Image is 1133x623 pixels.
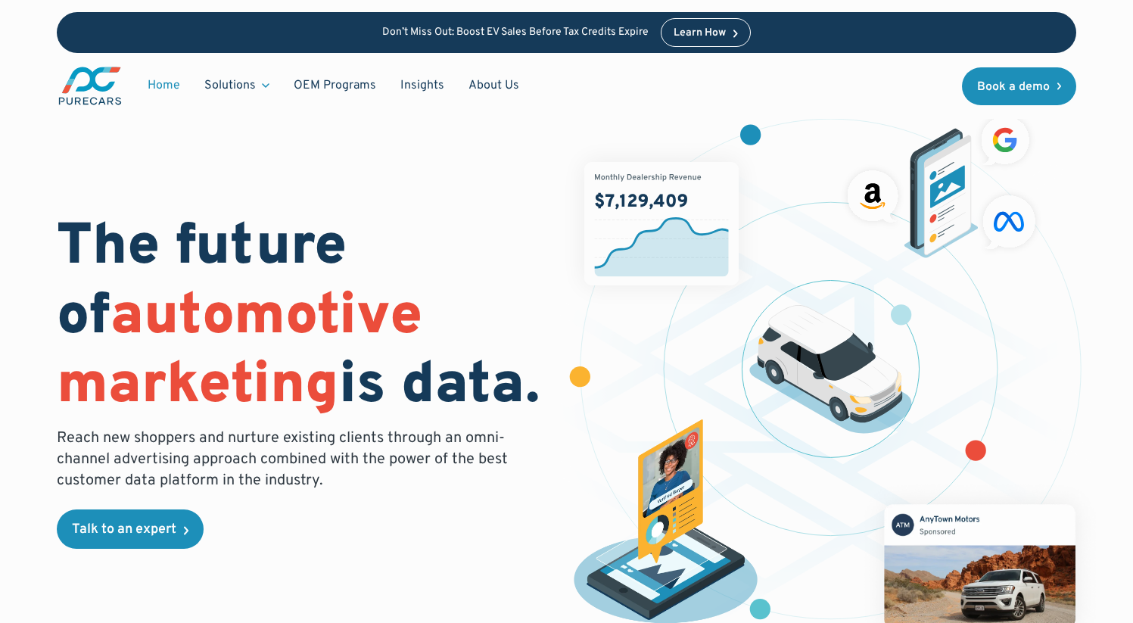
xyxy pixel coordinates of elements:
[962,67,1077,105] a: Book a demo
[57,65,123,107] img: purecars logo
[382,26,649,39] p: Don’t Miss Out: Boost EV Sales Before Tax Credits Expire
[72,523,176,537] div: Talk to an expert
[192,71,282,100] div: Solutions
[388,71,456,100] a: Insights
[456,71,531,100] a: About Us
[661,18,751,47] a: Learn How
[204,77,256,94] div: Solutions
[840,109,1043,258] img: ads on social media and advertising partners
[57,214,549,422] h1: The future of is data.
[135,71,192,100] a: Home
[977,81,1050,93] div: Book a demo
[57,509,204,549] a: Talk to an expert
[749,305,911,433] img: illustration of a vehicle
[282,71,388,100] a: OEM Programs
[584,162,739,285] img: chart showing monthly dealership revenue of $7m
[57,65,123,107] a: main
[57,428,517,491] p: Reach new shoppers and nurture existing clients through an omni-channel advertising approach comb...
[674,28,726,39] div: Learn How
[57,282,422,423] span: automotive marketing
